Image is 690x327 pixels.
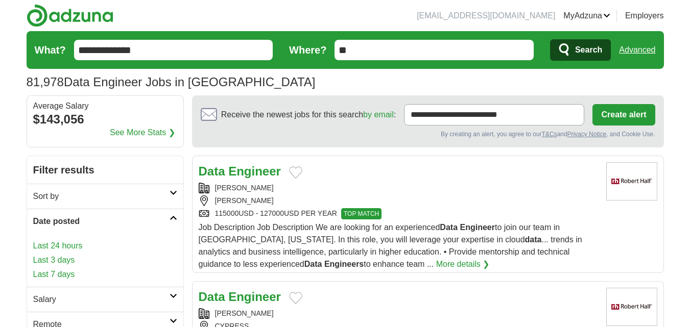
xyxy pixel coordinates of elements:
[363,110,394,119] a: by email
[35,42,66,58] label: What?
[27,287,183,312] a: Salary
[567,131,606,138] a: Privacy Notice
[541,131,557,138] a: T&Cs
[289,42,326,58] label: Where?
[199,164,225,178] strong: Data
[33,293,170,306] h2: Salary
[606,288,657,326] img: Robert Half logo
[33,240,177,252] a: Last 24 hours
[33,110,177,129] div: $143,056
[592,104,655,125] button: Create alert
[199,223,582,268] span: Job Description Job Description We are looking for an experienced to join our team in [GEOGRAPHIC...
[228,290,281,304] strong: Engineer
[27,184,183,209] a: Sort by
[341,208,382,219] span: TOP MATCH
[440,223,458,232] strong: Data
[27,209,183,234] a: Date posted
[27,4,113,27] img: Adzuna logo
[199,290,281,304] a: Data Engineer
[33,190,170,203] h2: Sort by
[199,208,598,219] div: 115000USD - 127000USD PER YEAR
[304,260,322,268] strong: Data
[221,109,396,121] span: Receive the newest jobs for this search :
[199,290,225,304] strong: Data
[625,10,664,22] a: Employers
[460,223,494,232] strong: Engineer
[33,254,177,266] a: Last 3 days
[606,162,657,200] img: Robert Half logo
[575,40,602,60] span: Search
[33,215,170,228] h2: Date posted
[228,164,281,178] strong: Engineer
[33,268,177,281] a: Last 7 days
[27,75,316,89] h1: Data Engineer Jobs in [GEOGRAPHIC_DATA]
[27,73,64,91] span: 81,978
[199,195,598,206] div: [PERSON_NAME]
[525,235,542,244] strong: data
[436,258,490,270] a: More details ❯
[215,184,274,192] a: [PERSON_NAME]
[324,260,364,268] strong: Engineers
[27,156,183,184] h2: Filter results
[289,166,302,179] button: Add to favorite jobs
[550,39,611,61] button: Search
[215,309,274,317] a: [PERSON_NAME]
[563,10,610,22] a: MyAdzuna
[199,164,281,178] a: Data Engineer
[619,40,655,60] a: Advanced
[417,10,555,22] li: [EMAIL_ADDRESS][DOMAIN_NAME]
[201,130,655,139] div: By creating an alert, you agree to our and , and Cookie Use.
[289,292,302,304] button: Add to favorite jobs
[33,102,177,110] div: Average Salary
[110,127,175,139] a: See More Stats ❯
